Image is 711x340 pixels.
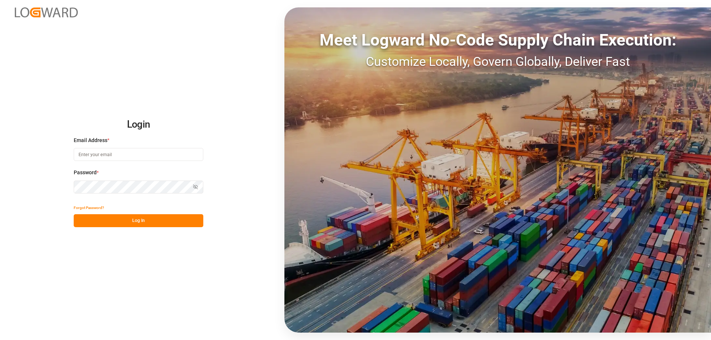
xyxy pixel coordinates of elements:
[74,113,203,137] h2: Login
[284,52,711,71] div: Customize Locally, Govern Globally, Deliver Fast
[74,201,104,214] button: Forgot Password?
[284,28,711,52] div: Meet Logward No-Code Supply Chain Execution:
[74,137,107,144] span: Email Address
[74,148,203,161] input: Enter your email
[74,169,97,176] span: Password
[15,7,78,17] img: Logward_new_orange.png
[74,214,203,227] button: Log In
